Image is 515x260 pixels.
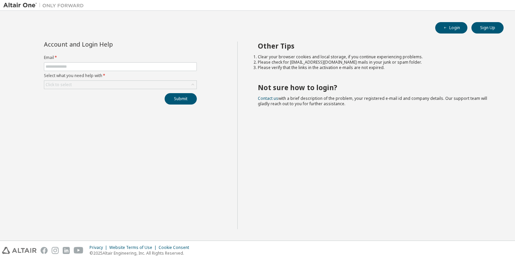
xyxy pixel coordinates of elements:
div: Click to select [46,82,72,87]
img: youtube.svg [74,247,83,254]
li: Please check for [EMAIL_ADDRESS][DOMAIN_NAME] mails in your junk or spam folder. [258,60,492,65]
div: Privacy [90,245,109,250]
a: Contact us [258,95,278,101]
img: linkedin.svg [63,247,70,254]
div: Account and Login Help [44,42,166,47]
li: Clear your browser cookies and local storage, if you continue experiencing problems. [258,54,492,60]
li: Please verify that the links in the activation e-mails are not expired. [258,65,492,70]
button: Sign Up [471,22,504,34]
button: Submit [165,93,197,105]
span: with a brief description of the problem, your registered e-mail id and company details. Our suppo... [258,95,487,107]
div: Cookie Consent [159,245,193,250]
div: Website Terms of Use [109,245,159,250]
label: Email [44,55,197,60]
p: © 2025 Altair Engineering, Inc. All Rights Reserved. [90,250,193,256]
div: Click to select [44,81,196,89]
img: facebook.svg [41,247,48,254]
img: altair_logo.svg [2,247,37,254]
img: Altair One [3,2,87,9]
h2: Other Tips [258,42,492,50]
h2: Not sure how to login? [258,83,492,92]
img: instagram.svg [52,247,59,254]
button: Login [435,22,467,34]
label: Select what you need help with [44,73,197,78]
